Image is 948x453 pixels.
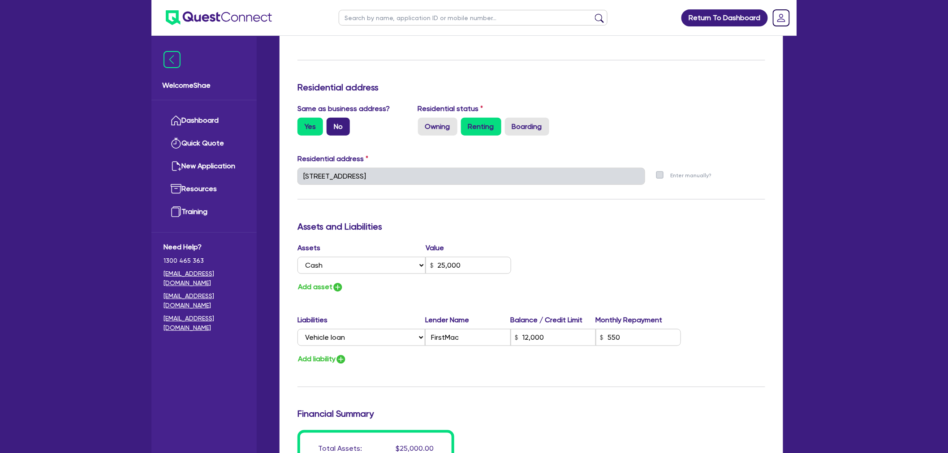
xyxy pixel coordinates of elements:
[164,242,245,252] span: Need Help?
[336,354,346,365] img: icon-add
[596,315,681,325] label: Monthly Repayment
[171,161,181,171] img: new-application
[461,118,501,136] label: Renting
[297,82,765,93] h3: Residential address
[171,138,181,149] img: quick-quote
[297,353,347,365] button: Add liability
[425,329,510,346] input: Lender Name
[164,51,181,68] img: icon-menu-close
[164,132,245,155] a: Quick Quote
[164,178,245,201] a: Resources
[596,329,681,346] input: Monthly Repayment
[164,314,245,333] a: [EMAIL_ADDRESS][DOMAIN_NAME]
[332,282,343,293] img: icon-add
[164,256,245,265] span: 1300 465 363
[164,155,245,178] a: New Application
[681,9,768,26] a: Return To Dashboard
[425,315,510,325] label: Lender Name
[162,80,246,91] span: Welcome Shae
[418,118,457,136] label: Owning
[297,281,344,293] button: Add asset
[511,315,596,325] label: Balance / Credit Limit
[164,109,245,132] a: Dashboard
[164,201,245,223] a: Training
[505,118,549,136] label: Boarding
[297,409,765,419] h3: Financial Summary
[297,103,390,114] label: Same as business address?
[171,206,181,217] img: training
[164,291,245,310] a: [EMAIL_ADDRESS][DOMAIN_NAME]
[171,184,181,194] img: resources
[327,118,350,136] label: No
[770,6,793,30] a: Dropdown toggle
[339,10,608,26] input: Search by name, application ID or mobile number...
[511,329,596,346] input: Balance / Credit Limit
[418,103,483,114] label: Residential status
[426,257,511,274] input: Value
[297,315,425,325] label: Liabilities
[671,171,712,180] label: Enter manually?
[297,118,323,136] label: Yes
[297,243,426,253] label: Assets
[396,444,434,453] span: $25,000.00
[164,269,245,288] a: [EMAIL_ADDRESS][DOMAIN_NAME]
[297,154,368,164] label: Residential address
[426,243,444,253] label: Value
[297,221,765,232] h3: Assets and Liabilities
[166,10,272,25] img: quest-connect-logo-blue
